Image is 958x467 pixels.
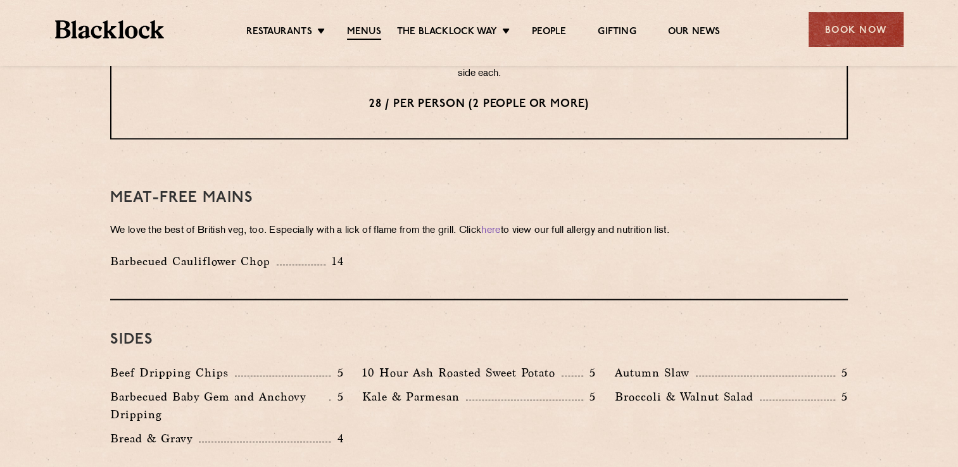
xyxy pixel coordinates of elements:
[532,26,566,39] a: People
[110,364,235,382] p: Beef Dripping Chips
[110,252,277,270] p: Barbecued Cauliflower Chop
[397,26,497,39] a: The Blacklock Way
[835,364,848,381] p: 5
[246,26,312,39] a: Restaurants
[835,389,848,405] p: 5
[137,96,821,113] p: 28 / per person (2 people or more)
[615,364,696,382] p: Autumn Slaw
[325,253,344,270] p: 14
[55,20,165,39] img: BL_Textured_Logo-footer-cropped.svg
[110,332,848,348] h3: Sides
[331,389,343,405] p: 5
[331,430,343,447] p: 4
[110,430,199,447] p: Bread & Gravy
[583,364,596,381] p: 5
[809,12,904,47] div: Book Now
[481,226,500,235] a: here
[110,190,848,206] h3: Meat-Free mains
[362,388,466,406] p: Kale & Parmesan
[362,364,562,382] p: 10 Hour Ash Roasted Sweet Potato
[598,26,636,39] a: Gifting
[583,389,596,405] p: 5
[110,222,848,240] p: We love the best of British veg, too. Especially with a lick of flame from the grill. Click to vi...
[331,364,343,381] p: 5
[668,26,721,39] a: Our News
[615,388,760,406] p: Broccoli & Walnut Salad
[110,388,329,423] p: Barbecued Baby Gem and Anchovy Dripping
[347,26,381,40] a: Menus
